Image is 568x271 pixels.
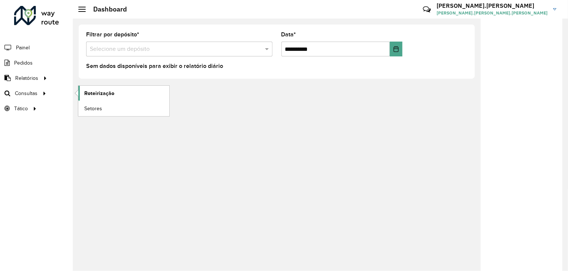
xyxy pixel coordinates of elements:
h3: [PERSON_NAME].[PERSON_NAME] [437,2,548,9]
span: [PERSON_NAME].[PERSON_NAME].[PERSON_NAME] [437,10,548,16]
span: Relatórios [15,74,38,82]
button: Choose Date [390,42,402,56]
h2: Dashboard [86,5,127,13]
label: Data [281,30,296,39]
span: Painel [16,44,30,52]
span: Consultas [15,89,37,97]
label: Filtrar por depósito [86,30,139,39]
span: Roteirização [84,89,114,97]
a: Roteirização [78,86,169,101]
span: Tático [14,105,28,112]
a: Setores [78,101,169,116]
span: Setores [84,105,102,112]
span: Pedidos [14,59,33,67]
label: Sem dados disponíveis para exibir o relatório diário [86,62,223,71]
a: Contato Rápido [419,1,435,17]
